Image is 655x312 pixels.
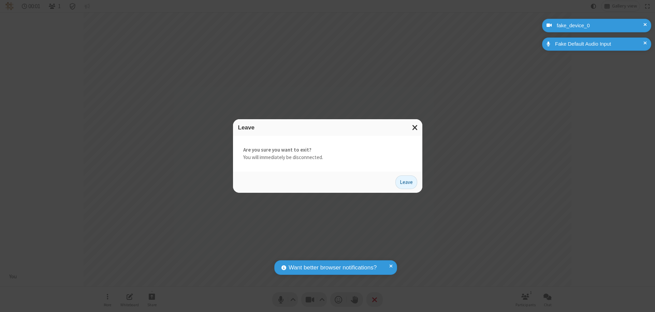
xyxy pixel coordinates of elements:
[289,263,377,272] span: Want better browser notifications?
[233,136,422,172] div: You will immediately be disconnected.
[238,124,417,131] h3: Leave
[553,40,646,48] div: Fake Default Audio Input
[243,146,412,154] strong: Are you sure you want to exit?
[408,119,422,136] button: Close modal
[554,22,646,30] div: fake_device_0
[395,175,417,189] button: Leave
